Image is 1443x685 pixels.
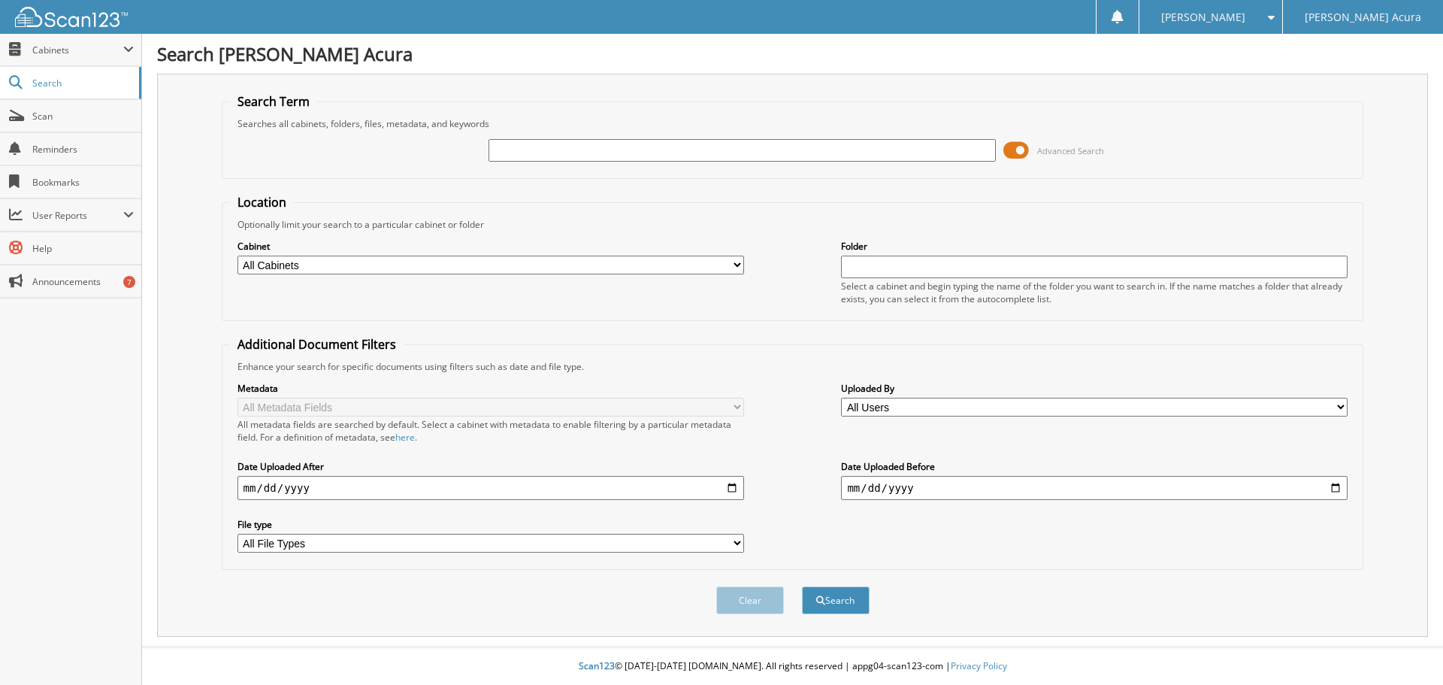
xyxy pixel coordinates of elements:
label: Cabinet [237,240,744,253]
div: Select a cabinet and begin typing the name of the folder you want to search in. If the name match... [841,280,1348,305]
div: 7 [123,276,135,288]
span: Bookmarks [32,176,134,189]
span: Announcements [32,275,134,288]
a: here [395,431,415,444]
legend: Location [230,194,294,211]
span: [PERSON_NAME] [1161,13,1245,22]
button: Search [802,586,870,614]
label: Date Uploaded After [237,460,744,473]
label: File type [237,518,744,531]
span: [PERSON_NAME] Acura [1305,13,1421,22]
input: end [841,476,1348,500]
input: start [237,476,744,500]
label: Metadata [237,382,744,395]
div: All metadata fields are searched by default. Select a cabinet with metadata to enable filtering b... [237,418,744,444]
label: Folder [841,240,1348,253]
span: Reminders [32,143,134,156]
div: Optionally limit your search to a particular cabinet or folder [230,218,1356,231]
button: Clear [716,586,784,614]
h1: Search [PERSON_NAME] Acura [157,41,1428,66]
span: Search [32,77,132,89]
legend: Additional Document Filters [230,336,404,353]
div: Enhance your search for specific documents using filters such as date and file type. [230,360,1356,373]
img: scan123-logo-white.svg [15,7,128,27]
div: © [DATE]-[DATE] [DOMAIN_NAME]. All rights reserved | appg04-scan123-com | [142,648,1443,685]
span: Scan123 [579,659,615,672]
span: Cabinets [32,44,123,56]
span: Scan [32,110,134,123]
span: Advanced Search [1037,145,1104,156]
span: Help [32,242,134,255]
label: Date Uploaded Before [841,460,1348,473]
span: User Reports [32,209,123,222]
label: Uploaded By [841,382,1348,395]
a: Privacy Policy [951,659,1007,672]
legend: Search Term [230,93,317,110]
div: Searches all cabinets, folders, files, metadata, and keywords [230,117,1356,130]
